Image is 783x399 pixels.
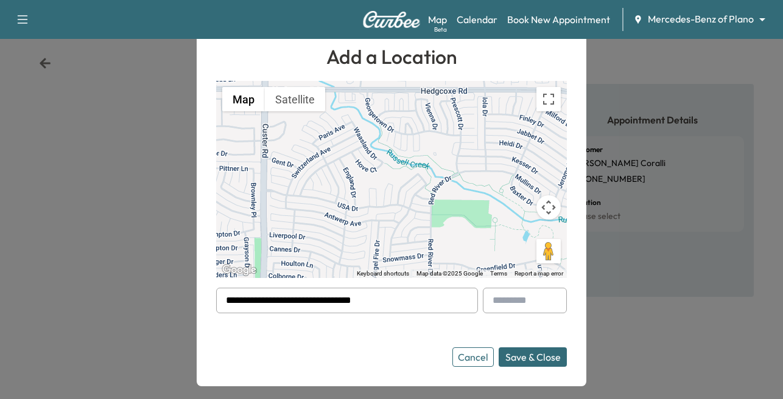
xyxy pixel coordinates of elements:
[222,87,265,111] button: Show street map
[428,12,447,27] a: MapBeta
[362,11,421,28] img: Curbee Logo
[219,262,259,278] a: Open this area in Google Maps (opens a new window)
[452,347,494,367] button: Cancel
[216,42,567,71] h1: Add a Location
[499,347,567,367] button: Save & Close
[265,87,325,111] button: Show satellite imagery
[457,12,497,27] a: Calendar
[536,87,561,111] button: Toggle fullscreen view
[219,262,259,278] img: Google
[490,270,507,277] a: Terms (opens in new tab)
[416,270,483,277] span: Map data ©2025 Google
[357,269,409,278] button: Keyboard shortcuts
[536,195,561,220] button: Map camera controls
[514,270,563,277] a: Report a map error
[536,239,561,263] button: Drag Pegman onto the map to open Street View
[434,25,447,34] div: Beta
[507,12,610,27] a: Book New Appointment
[648,12,754,26] span: Mercedes-Benz of Plano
